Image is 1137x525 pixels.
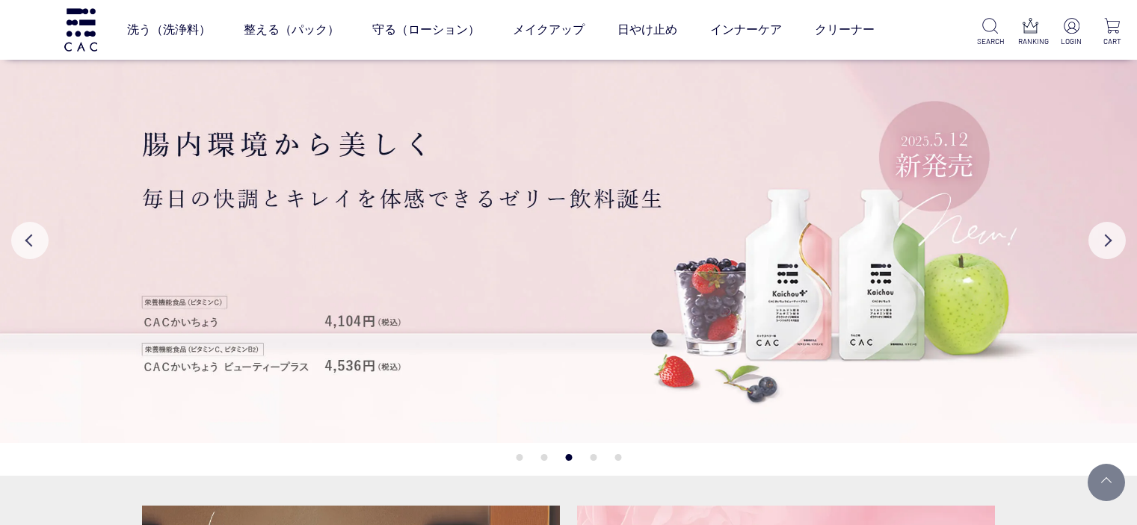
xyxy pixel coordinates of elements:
[372,9,480,51] a: 守る（ローション）
[513,9,585,51] a: メイクアップ
[977,36,1003,47] p: SEARCH
[1099,18,1125,47] a: CART
[1088,222,1126,259] button: Next
[540,454,547,461] button: 2 of 5
[1018,36,1044,47] p: RANKING
[710,9,782,51] a: インナーケア
[815,9,875,51] a: クリーナー
[1099,36,1125,47] p: CART
[1018,18,1044,47] a: RANKING
[1059,18,1085,47] a: LOGIN
[127,9,211,51] a: 洗う（洗浄料）
[516,454,523,461] button: 1 of 5
[244,9,339,51] a: 整える（パック）
[565,454,572,461] button: 3 of 5
[617,9,677,51] a: 日やけ止め
[11,222,49,259] button: Previous
[614,454,621,461] button: 5 of 5
[590,454,597,461] button: 4 of 5
[1059,36,1085,47] p: LOGIN
[62,8,99,51] img: logo
[977,18,1003,47] a: SEARCH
